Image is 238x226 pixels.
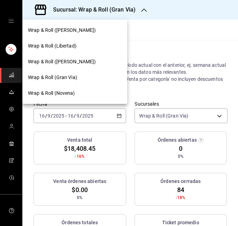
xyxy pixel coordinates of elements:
[28,58,96,65] span: Wrap & Roll ([PERSON_NAME])
[22,54,127,70] div: Wrap & Roll ([PERSON_NAME])
[22,22,127,38] div: Wrap & Roll ([PERSON_NAME])
[22,85,127,101] div: Wrap & Roll (Novena)
[28,27,96,34] span: Wrap & Roll ([PERSON_NAME])
[28,42,77,50] span: Wrap & Roll (Libertad)
[22,38,127,54] div: Wrap & Roll (Libertad)
[28,90,75,97] span: Wrap & Roll (Novena)
[22,70,127,85] div: Wrap & Roll (Gran Via)
[28,74,77,81] span: Wrap & Roll (Gran Via)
